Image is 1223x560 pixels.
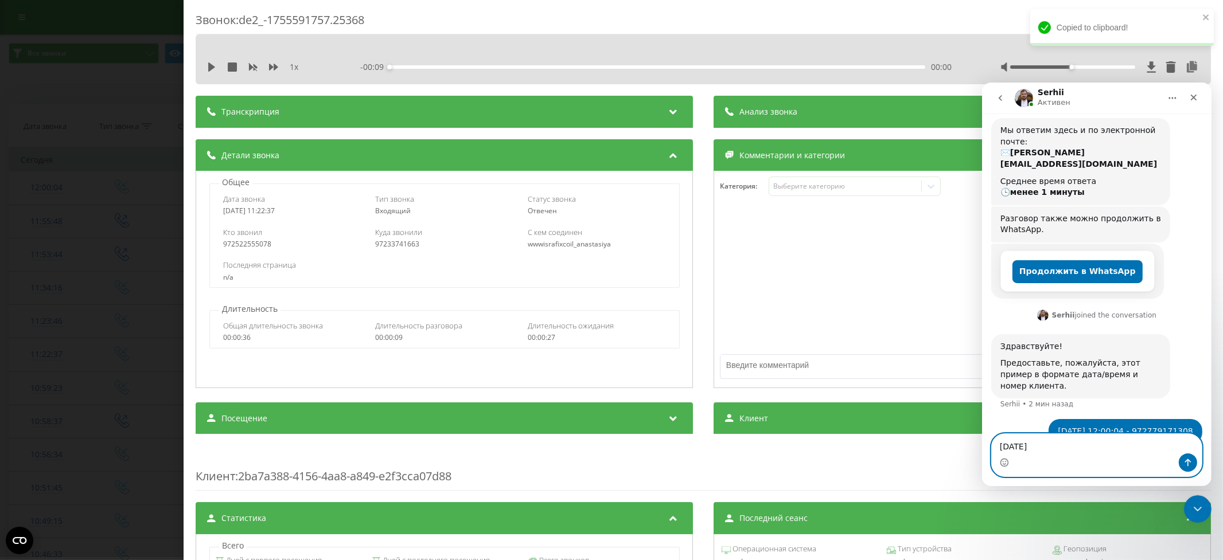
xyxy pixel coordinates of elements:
span: Длительность разговора [375,320,462,331]
span: Последний сеанс [739,512,808,524]
span: С кем соединен [527,227,582,237]
h4: Категория : [720,182,769,190]
span: Детали звонка [221,150,279,161]
span: 00:00 [931,61,952,73]
iframe: Intercom live chat [982,83,1212,486]
button: Open CMP widget [6,527,33,554]
span: Статус звонка [527,194,575,204]
span: Статистика [221,512,266,524]
span: - 00:09 [360,61,390,73]
button: close [1202,13,1210,24]
p: Общее [219,177,252,188]
div: 00:00:09 [375,334,513,342]
div: [DATE] 11:22:37 [223,207,361,215]
span: Посещение [221,413,267,424]
div: wwwisrafixcoil_anastasiya [527,240,665,248]
div: n/a [223,273,666,281]
span: Клиент [196,468,235,484]
div: Выберите категорию [773,182,917,191]
span: Последняя страница [223,260,296,270]
div: 00:00:27 [527,334,665,342]
span: Транскрипция [221,106,279,118]
div: Accessibility label [1069,65,1074,69]
div: 972522555078 [223,240,361,248]
iframe: Intercom live chat [1184,495,1212,523]
div: Звонок : de2_-1755591757.25368 [196,12,1211,34]
span: Тип звонка [375,194,414,204]
span: Операционная система [731,543,816,555]
span: Длительность ожидания [527,320,613,331]
span: Входящий [375,206,411,216]
span: Анализ звонка [739,106,797,118]
div: Copied to clipboard! [1030,9,1214,46]
span: Куда звонили [375,227,422,237]
div: 97233741663 [375,240,513,248]
span: Комментарии и категории [739,150,845,161]
span: Дата звонка [223,194,265,204]
div: Accessibility label [387,65,392,69]
div: 00:00:36 [223,334,361,342]
span: Тип устройства [896,543,952,555]
span: Отвечен [527,206,556,216]
span: Общая длительность звонка [223,320,323,331]
p: Длительность [219,303,281,315]
span: 1 x [290,61,298,73]
div: : 2ba7a388-4156-4aa8-a849-e2f3cca07d88 [196,445,1211,491]
p: Всего [219,540,247,551]
span: Кто звонил [223,227,262,237]
span: Геопозиция [1062,543,1107,555]
span: Клиент [739,413,768,424]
